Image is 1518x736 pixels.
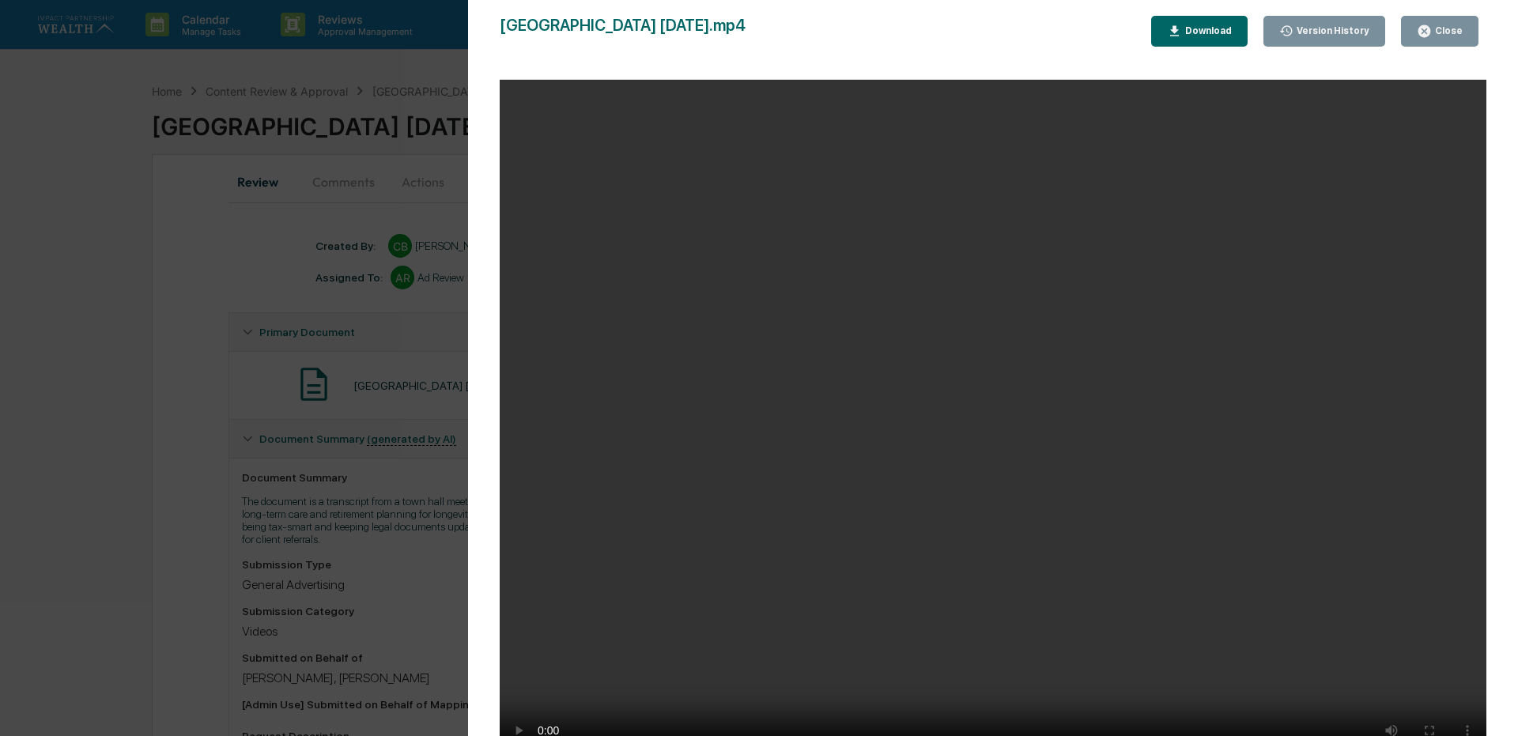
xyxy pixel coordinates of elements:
[1432,25,1463,36] div: Close
[1467,684,1510,727] iframe: Open customer support
[1401,16,1478,47] button: Close
[1263,16,1386,47] button: Version History
[1182,25,1232,36] div: Download
[1293,25,1369,36] div: Version History
[1151,16,1248,47] button: Download
[500,16,746,47] div: [GEOGRAPHIC_DATA] [DATE].mp4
